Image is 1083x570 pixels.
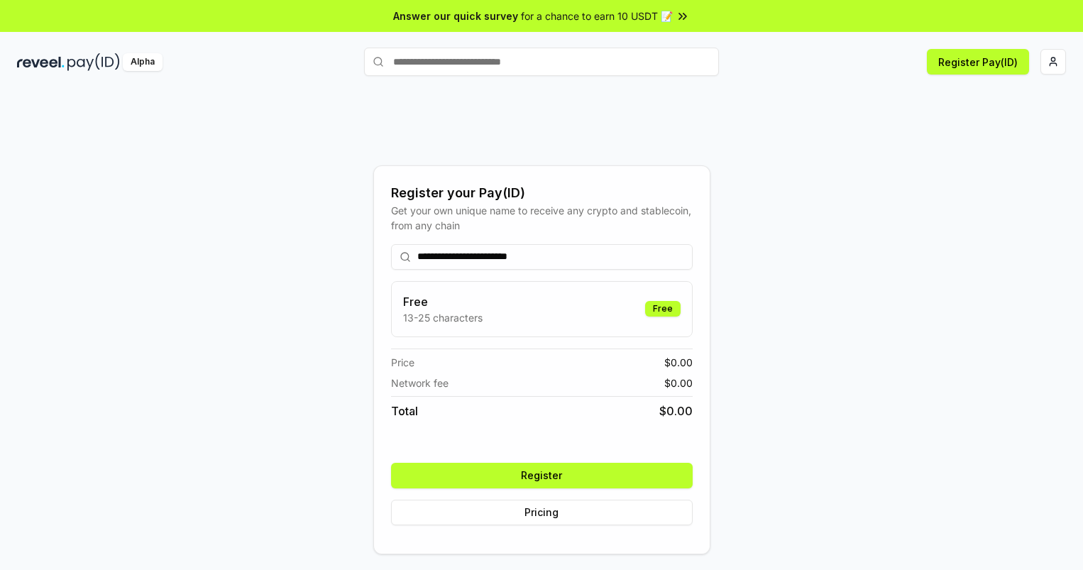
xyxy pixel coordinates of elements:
[391,376,449,390] span: Network fee
[391,500,693,525] button: Pricing
[391,183,693,203] div: Register your Pay(ID)
[391,402,418,420] span: Total
[521,9,673,23] span: for a chance to earn 10 USDT 📝
[123,53,163,71] div: Alpha
[927,49,1029,75] button: Register Pay(ID)
[391,203,693,233] div: Get your own unique name to receive any crypto and stablecoin, from any chain
[391,463,693,488] button: Register
[67,53,120,71] img: pay_id
[17,53,65,71] img: reveel_dark
[659,402,693,420] span: $ 0.00
[403,293,483,310] h3: Free
[393,9,518,23] span: Answer our quick survey
[664,376,693,390] span: $ 0.00
[391,355,414,370] span: Price
[645,301,681,317] div: Free
[664,355,693,370] span: $ 0.00
[403,310,483,325] p: 13-25 characters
